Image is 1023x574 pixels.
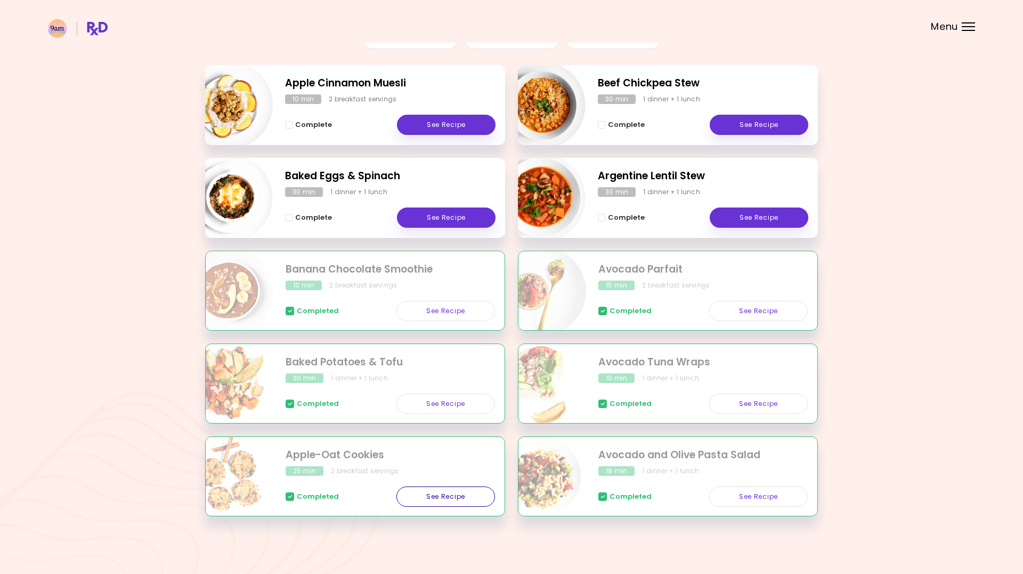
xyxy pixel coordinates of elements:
div: 30 min [285,187,323,197]
div: 2 breakfast servings [642,281,710,290]
span: Completed [610,492,652,501]
img: Info - Argentine Lentil Stew [497,154,586,242]
img: Info - Apple-Oat Cookies [185,433,273,521]
h2: Beef Chickpea Stew [598,76,808,91]
img: Info - Avocado Parfait [498,247,586,336]
h2: Avocado Tuna Wraps [598,355,808,370]
img: Info - Banana Chocolate Smoothie [185,247,273,336]
a: See Recipe - Beef Chickpea Stew [710,115,808,135]
div: 30 min [598,94,636,104]
span: Completed [610,400,652,408]
button: Complete - Baked Eggs & Spinach [285,211,332,224]
h2: Apple-Oat Cookies [286,448,495,463]
a: See Recipe - Baked Potatoes & Tofu [396,394,495,414]
a: See Recipe - Apple Cinnamon Muesli [397,115,496,135]
div: 10 min [598,373,635,383]
div: 10 min [285,94,321,104]
button: Complete - Beef Chickpea Stew [598,118,645,131]
div: 2 breakfast servings [329,281,397,290]
span: Completed [297,307,339,315]
h2: Avocado and Olive Pasta Salad [598,448,808,463]
div: 30 min [598,187,636,197]
div: 1 dinner + 1 lunch [642,373,699,383]
span: Completed [297,492,339,501]
a: See Recipe - Apple-Oat Cookies [396,487,495,507]
span: Completed [297,400,339,408]
img: Info - Beef Chickpea Stew [497,61,586,149]
div: 18 min [598,466,635,476]
div: 2 breakfast servings [329,94,396,104]
h2: Banana Chocolate Smoothie [286,262,495,277]
button: Complete - Apple Cinnamon Muesli [285,118,332,131]
a: See Recipe - Avocado Tuna Wraps [709,394,808,414]
h2: Apple Cinnamon Muesli [285,76,496,91]
span: Complete [295,121,332,129]
img: Info - Avocado and Olive Pasta Salad [498,433,586,521]
div: 1 dinner + 1 lunch [330,187,387,197]
h2: Baked Potatoes & Tofu [286,355,495,370]
h2: Argentine Lentil Stew [598,169,808,184]
div: 1 dinner + 1 lunch [331,373,388,383]
div: 10 min [286,281,322,290]
div: 25 min [286,466,323,476]
div: 1 dinner + 1 lunch [643,187,700,197]
a: See Recipe - Avocado and Olive Pasta Salad [709,487,808,507]
span: Complete [295,213,332,222]
h2: Avocado Parfait [598,262,808,277]
a: See Recipe - Baked Eggs & Spinach [397,208,496,228]
span: Completed [610,307,652,315]
h2: Baked Eggs & Spinach [285,169,496,184]
img: Info - Apple Cinnamon Muesli [184,61,273,149]
a: See Recipe - Argentine Lentil Stew [710,208,808,228]
div: 30 min [286,373,323,383]
img: Info - Baked Potatoes & Tofu [185,340,273,428]
div: 2 breakfast servings [331,466,399,476]
a: See Recipe - Banana Chocolate Smoothie [396,301,495,321]
div: 1 dinner + 1 lunch [642,466,699,476]
span: Complete [608,213,645,222]
img: RxDiet [48,19,108,38]
span: Menu [931,22,958,31]
img: Info - Baked Eggs & Spinach [184,154,273,242]
img: Info - Avocado Tuna Wraps [498,340,586,428]
span: Complete [608,121,645,129]
button: Complete - Argentine Lentil Stew [598,211,645,224]
div: 1 dinner + 1 lunch [643,94,700,104]
a: See Recipe - Avocado Parfait [709,301,808,321]
div: 15 min [598,281,635,290]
